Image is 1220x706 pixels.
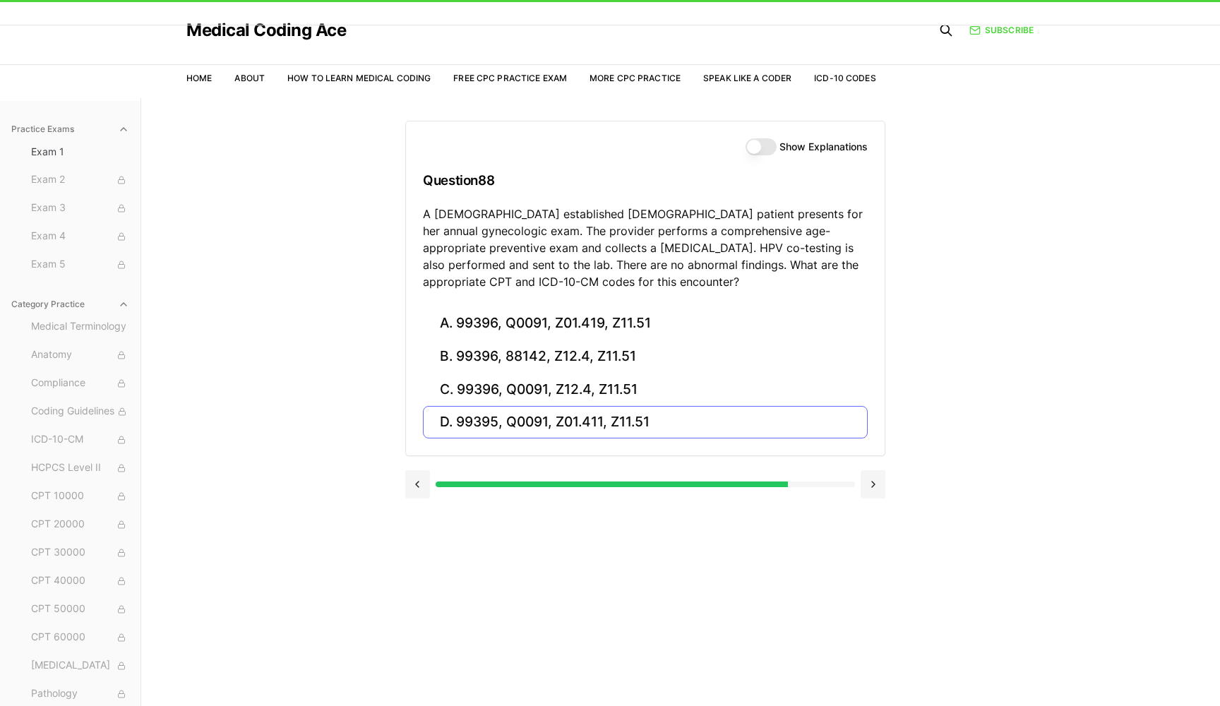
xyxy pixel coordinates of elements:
span: Exam 4 [31,229,129,244]
button: Exam 2 [25,169,135,191]
button: D. 99395, Q0091, Z01.411, Z11.51 [423,406,868,439]
span: [MEDICAL_DATA] [31,658,129,674]
button: CPT 60000 [25,626,135,649]
button: Pathology [25,683,135,705]
button: CPT 10000 [25,485,135,508]
span: ICD-10-CM [31,432,129,448]
span: Exam 2 [31,172,129,188]
a: Medical Coding Ace [186,22,346,39]
a: Subscribe [969,24,1034,37]
button: CPT 30000 [25,542,135,564]
button: Exam 3 [25,197,135,220]
span: Pathology [31,686,129,702]
button: Exam 5 [25,253,135,276]
a: Free CPC Practice Exam [453,73,567,83]
label: Show Explanations [779,142,868,152]
a: Home [186,73,212,83]
button: Exam 1 [25,140,135,163]
button: B. 99396, 88142, Z12.4, Z11.51 [423,340,868,373]
span: CPT 30000 [31,545,129,561]
span: CPT 60000 [31,630,129,645]
button: [MEDICAL_DATA] [25,654,135,677]
a: ICD-10 Codes [814,73,875,83]
span: CPT 50000 [31,602,129,617]
button: Category Practice [6,293,135,316]
span: HCPCS Level II [31,460,129,476]
button: Anatomy [25,344,135,366]
a: How to Learn Medical Coding [287,73,431,83]
button: Compliance [25,372,135,395]
button: Exam 4 [25,225,135,248]
span: Exam 3 [31,201,129,216]
h3: Question 88 [423,160,868,201]
span: Coding Guidelines [31,404,129,419]
button: A. 99396, Q0091, Z01.419, Z11.51 [423,307,868,340]
button: Medical Terminology [25,316,135,338]
span: Exam 1 [31,145,129,159]
button: Coding Guidelines [25,400,135,423]
span: Compliance [31,376,129,391]
p: A [DEMOGRAPHIC_DATA] established [DEMOGRAPHIC_DATA] patient presents for her annual gynecologic e... [423,205,868,290]
a: About [234,73,265,83]
a: Speak Like a Coder [703,73,791,83]
span: Exam 5 [31,257,129,273]
button: CPT 20000 [25,513,135,536]
button: CPT 50000 [25,598,135,621]
span: CPT 20000 [31,517,129,532]
button: ICD-10-CM [25,429,135,451]
button: C. 99396, Q0091, Z12.4, Z11.51 [423,373,868,406]
button: CPT 40000 [25,570,135,592]
span: Anatomy [31,347,129,363]
span: CPT 10000 [31,489,129,504]
button: Practice Exams [6,118,135,140]
a: More CPC Practice [590,73,681,83]
button: HCPCS Level II [25,457,135,479]
span: CPT 40000 [31,573,129,589]
span: Medical Terminology [31,319,129,335]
